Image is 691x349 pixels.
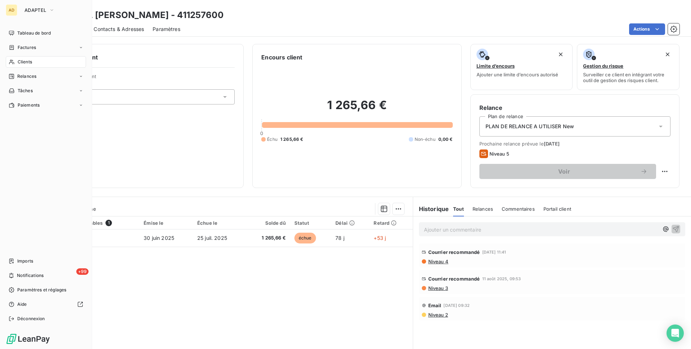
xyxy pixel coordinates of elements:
span: Contacts & Adresses [94,26,144,33]
span: [DATE] 11:41 [482,250,506,254]
span: 25 juil. 2025 [197,235,227,241]
span: 0 [260,130,263,136]
h2: 1 265,66 € [261,98,452,120]
h6: Relance [479,103,670,112]
span: 1 [105,220,112,226]
div: Délai [335,220,365,226]
span: Portail client [543,206,571,212]
span: Tableau de bord [17,30,51,36]
span: Email [428,303,442,308]
a: Aide [6,299,86,310]
span: Échu [267,136,277,143]
span: +53 j [374,235,386,241]
span: [DATE] 09:32 [443,303,470,308]
span: Limite d’encours [477,63,515,69]
span: Tout [453,206,464,212]
span: +99 [76,268,89,275]
span: ADAPTEL [24,7,46,13]
div: Pièces comptables [58,220,135,226]
h6: Historique [413,205,449,213]
span: Aide [17,301,27,308]
span: Courrier recommandé [428,249,480,255]
span: 1 265,66 € [250,234,286,242]
span: Niveau 2 [428,312,448,318]
span: Paramètres et réglages [17,287,66,293]
span: 78 j [335,235,344,241]
span: Déconnexion [17,316,45,322]
span: PLAN DE RELANCE A UTILISER New [485,123,574,130]
h6: Informations client [44,53,235,62]
span: Paramètres [153,26,180,33]
span: [DATE] [544,141,560,147]
img: Logo LeanPay [6,333,50,345]
button: Gestion du risqueSurveiller ce client en intégrant votre outil de gestion des risques client. [577,44,679,90]
span: Niveau 4 [428,259,448,264]
span: Relances [473,206,493,212]
button: Limite d’encoursAjouter une limite d’encours autorisé [470,44,573,90]
h6: Encours client [261,53,302,62]
div: Émise le [144,220,189,226]
span: Imports [17,258,33,264]
button: Actions [629,23,665,35]
span: Ajouter une limite d’encours autorisé [477,72,558,77]
span: 1 265,66 € [280,136,303,143]
div: Échue le [197,220,241,226]
span: Non-échu [415,136,435,143]
span: Voir [488,169,640,174]
h3: HOTEL [PERSON_NAME] - 411257600 [63,9,223,22]
span: Prochaine relance prévue le [479,141,670,147]
span: 11 août 2025, 09:53 [482,277,521,281]
span: Niveau 5 [489,151,509,157]
div: Retard [374,220,408,226]
span: 30 juin 2025 [144,235,174,241]
span: Relances [17,73,36,80]
button: Voir [479,164,656,179]
span: Clients [18,59,32,65]
div: AD [6,4,17,16]
div: Solde dû [250,220,286,226]
span: Factures [18,44,36,51]
span: Courrier recommandé [428,276,480,282]
span: Gestion du risque [583,63,623,69]
div: Open Intercom Messenger [667,325,684,342]
span: Notifications [17,272,44,279]
span: Tâches [18,88,33,94]
span: Propriétés Client [58,73,235,84]
span: Paiements [18,102,40,108]
span: Commentaires [502,206,535,212]
span: Surveiller ce client en intégrant votre outil de gestion des risques client. [583,72,673,83]
span: échue [294,233,316,243]
div: Statut [294,220,327,226]
span: Niveau 3 [428,285,448,291]
span: 0,00 € [438,136,453,143]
